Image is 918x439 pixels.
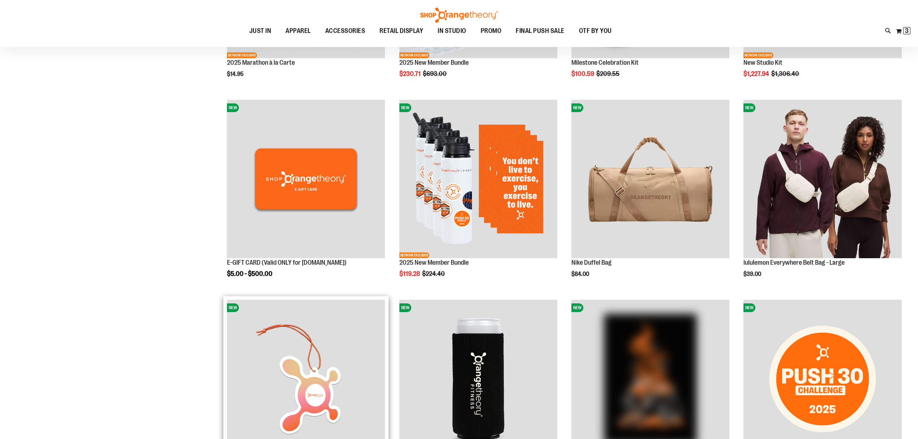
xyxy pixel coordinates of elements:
a: ACCESSORIES [318,23,373,39]
span: NETWORK EXCLUSIVE [399,252,429,258]
span: $230.71 [399,70,422,77]
div: product [740,96,905,295]
span: IN STUDIO [438,23,466,39]
span: $39.00 [743,271,762,277]
span: JUST IN [249,23,271,39]
a: lululemon Everywhere Belt Bag - Large [743,259,845,266]
span: $1,227.94 [743,70,770,77]
img: Shop Orangetheory [419,8,499,23]
span: OTF BY YOU [579,23,612,39]
a: Nike Duffel BagNEW [571,100,729,259]
span: NEW [227,103,239,112]
span: NEW [399,103,411,112]
span: APPAREL [286,23,311,39]
a: JUST IN [242,23,279,39]
a: PROMO [473,23,509,39]
span: NETWORK EXCLUSIVE [399,52,429,58]
a: Milestone Celebration Kit [571,59,639,66]
span: ACCESSORIES [325,23,365,39]
span: $693.00 [423,70,448,77]
span: NEW [743,103,755,112]
a: FINAL PUSH SALE [509,23,572,39]
span: NETWORK EXCLUSIVE [743,52,773,58]
span: $224.40 [422,270,446,277]
span: $119.28 [399,270,421,277]
span: RETAIL DISPLAY [379,23,423,39]
img: lululemon Everywhere Belt Bag - Large [743,100,901,258]
img: E-GIFT CARD (Valid ONLY for ShopOrangetheory.com) [227,100,385,258]
a: Nike Duffel Bag [571,259,612,266]
span: 3 [905,27,909,34]
a: New Studio Kit [743,59,782,66]
a: lululemon Everywhere Belt Bag - LargeNEW [743,100,901,259]
a: E-GIFT CARD (Valid ONLY for ShopOrangetheory.com)NEW [227,100,385,259]
span: $5.00 - $500.00 [227,270,273,277]
img: 2025 New Member Bundle [399,100,557,258]
div: product [568,96,733,295]
a: 2025 Marathon à la Carte [227,59,295,66]
img: Nike Duffel Bag [571,100,729,258]
span: $100.59 [571,70,595,77]
span: $1,306.40 [771,70,800,77]
div: product [223,96,389,295]
span: PROMO [481,23,502,39]
a: OTF BY YOU [572,23,619,39]
a: 2025 New Member Bundle [399,59,469,66]
a: APPAREL [278,23,318,39]
span: NEW [571,303,583,312]
a: RETAIL DISPLAY [372,23,430,39]
span: $84.00 [571,271,590,277]
span: $209.55 [596,70,621,77]
a: 2025 New Member Bundle [399,259,469,266]
span: NETWORK EXCLUSIVE [227,52,257,58]
span: NEW [743,303,755,312]
a: IN STUDIO [430,23,473,39]
a: 2025 New Member BundleNEWNETWORK EXCLUSIVE [399,100,557,259]
a: E-GIFT CARD (Valid ONLY for [DOMAIN_NAME]) [227,259,347,266]
span: FINAL PUSH SALE [516,23,565,39]
span: $14.95 [227,71,245,77]
div: product [396,96,561,295]
span: NEW [227,303,239,312]
span: NEW [399,303,411,312]
span: NEW [571,103,583,112]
